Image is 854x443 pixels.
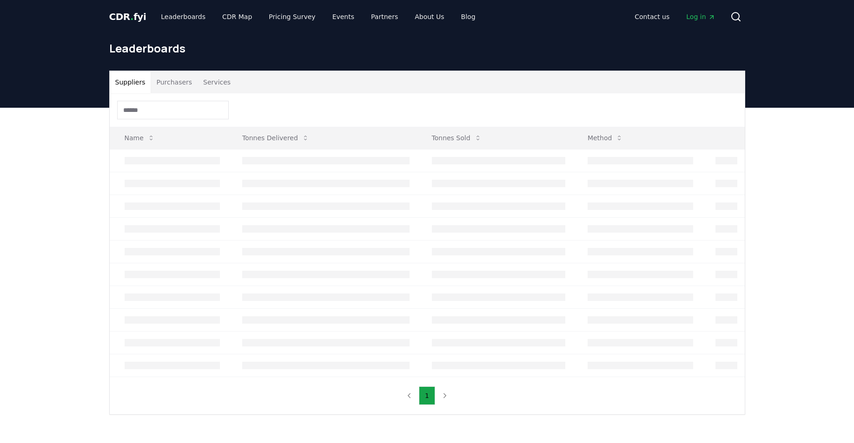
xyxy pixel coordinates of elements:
[198,71,236,93] button: Services
[235,129,317,147] button: Tonnes Delivered
[686,12,715,21] span: Log in
[109,41,745,56] h1: Leaderboards
[580,129,631,147] button: Method
[261,8,323,25] a: Pricing Survey
[627,8,722,25] nav: Main
[109,10,146,23] a: CDR.fyi
[110,71,151,93] button: Suppliers
[419,386,435,405] button: 1
[130,11,133,22] span: .
[153,8,483,25] nav: Main
[407,8,451,25] a: About Us
[364,8,405,25] a: Partners
[454,8,483,25] a: Blog
[627,8,677,25] a: Contact us
[117,129,162,147] button: Name
[679,8,722,25] a: Log in
[153,8,213,25] a: Leaderboards
[151,71,198,93] button: Purchasers
[325,8,362,25] a: Events
[424,129,489,147] button: Tonnes Sold
[215,8,259,25] a: CDR Map
[109,11,146,22] span: CDR fyi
